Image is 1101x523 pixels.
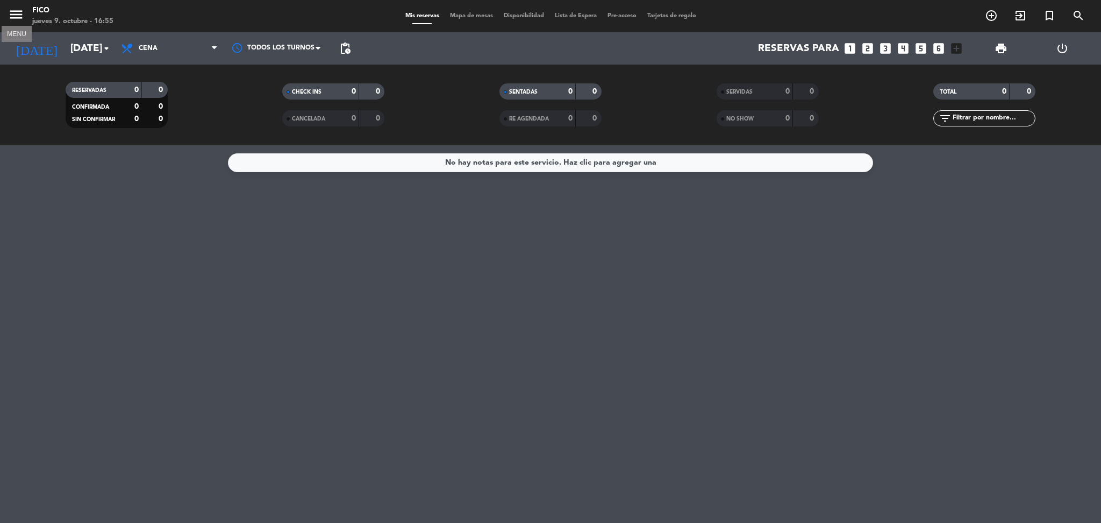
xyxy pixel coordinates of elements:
i: looks_one [843,41,857,55]
span: RESERVADAS [72,88,106,93]
strong: 0 [785,88,790,95]
strong: 0 [159,115,165,123]
strong: 0 [592,115,599,122]
span: CONFIRMADA [72,104,109,110]
i: arrow_drop_down [100,42,113,55]
i: looks_3 [878,41,892,55]
strong: 0 [134,115,139,123]
div: No hay notas para este servicio. Haz clic para agregar una [445,157,656,169]
span: Pre-acceso [602,13,642,19]
span: SERVIDAS [726,89,753,95]
i: search [1072,9,1085,22]
span: Reservas para [758,43,839,54]
i: menu [8,6,24,23]
span: TOTAL [940,89,956,95]
span: Mis reservas [400,13,445,19]
span: SIN CONFIRMAR [72,117,115,122]
i: looks_6 [932,41,946,55]
i: exit_to_app [1014,9,1027,22]
span: RE AGENDADA [509,116,549,122]
span: pending_actions [339,42,352,55]
strong: 0 [785,115,790,122]
i: turned_in_not [1043,9,1056,22]
input: Filtrar por nombre... [952,112,1035,124]
strong: 0 [159,103,165,110]
strong: 0 [376,115,382,122]
span: print [995,42,1007,55]
div: MENU [2,29,32,38]
i: filter_list [939,112,952,125]
strong: 0 [592,88,599,95]
strong: 0 [159,86,165,94]
strong: 0 [352,115,356,122]
span: Tarjetas de regalo [642,13,702,19]
i: looks_4 [896,41,910,55]
strong: 0 [568,88,573,95]
strong: 0 [352,88,356,95]
strong: 0 [134,103,139,110]
i: add_circle_outline [985,9,998,22]
span: Cena [139,45,158,52]
strong: 0 [568,115,573,122]
strong: 0 [134,86,139,94]
span: SENTADAS [509,89,538,95]
span: Disponibilidad [498,13,549,19]
i: looks_two [861,41,875,55]
strong: 0 [810,88,816,95]
i: [DATE] [8,37,65,60]
strong: 0 [376,88,382,95]
div: FICO [32,5,113,16]
strong: 0 [810,115,816,122]
i: add_box [949,41,963,55]
div: LOG OUT [1032,32,1093,65]
span: Lista de Espera [549,13,602,19]
i: looks_5 [914,41,928,55]
span: CANCELADA [292,116,325,122]
button: menu [8,6,24,26]
strong: 0 [1002,88,1006,95]
div: jueves 9. octubre - 16:55 [32,16,113,27]
span: NO SHOW [726,116,754,122]
span: CHECK INS [292,89,321,95]
strong: 0 [1027,88,1033,95]
span: Mapa de mesas [445,13,498,19]
i: power_settings_new [1056,42,1069,55]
